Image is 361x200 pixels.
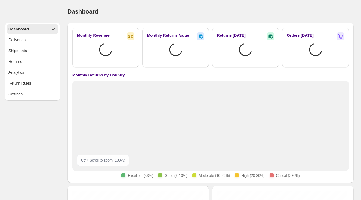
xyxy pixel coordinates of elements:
[8,91,23,97] div: Settings
[7,68,58,77] button: Analytics
[287,32,314,38] h2: Orders [DATE]
[7,78,58,88] button: Return Rules
[8,59,22,65] div: Returns
[77,32,110,38] h2: Monthly Revenue
[199,173,230,178] span: Moderate (10-20%)
[7,24,58,34] button: Dashboard
[8,80,31,86] div: Return Rules
[128,173,153,178] span: Excellent (≤3%)
[7,89,58,99] button: Settings
[241,173,264,178] span: High (20-30%)
[217,32,246,38] h2: Returns [DATE]
[276,173,300,178] span: Critical (>30%)
[8,69,24,75] div: Analytics
[77,155,129,166] div: Ctrl + Scroll to zoom ( 100 %)
[67,8,98,15] span: Dashboard
[147,32,189,38] h2: Monthly Returns Value
[7,46,58,56] button: Shipments
[8,48,27,54] div: Shipments
[7,35,58,45] button: Deliveries
[8,37,26,43] div: Deliveries
[8,26,29,32] div: Dashboard
[7,57,58,66] button: Returns
[165,173,187,178] span: Good (3-10%)
[72,72,125,78] h4: Monthly Returns by Country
